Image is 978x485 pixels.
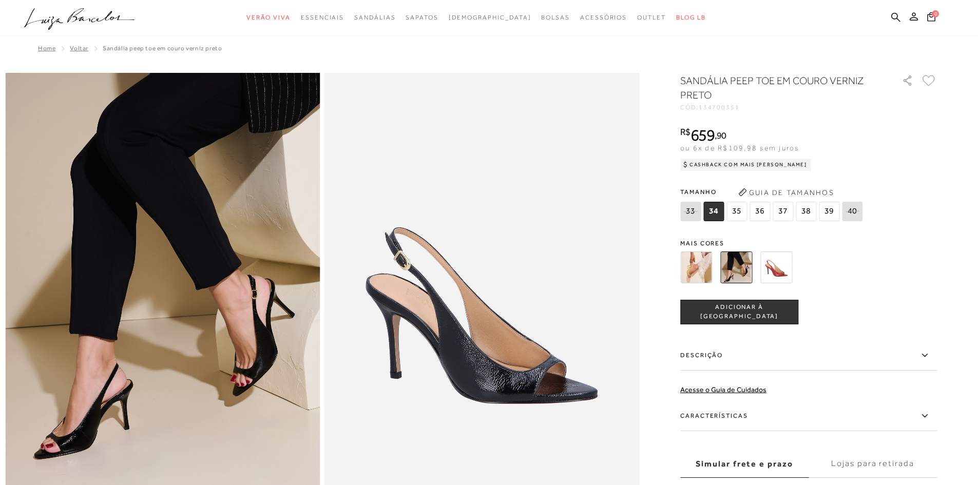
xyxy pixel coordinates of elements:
a: noSubCategoriesText [246,8,291,27]
img: SANDÁLIA PEEP TOE EM COURO VERNIZ AREIA [680,251,712,283]
span: ou 6x de R$109,98 sem juros [680,144,799,152]
div: CÓD: [680,104,886,110]
a: noSubCategoriesText [637,8,666,27]
span: 33 [680,202,701,221]
button: ADICIONAR À [GEOGRAPHIC_DATA] [680,300,798,324]
a: noSubCategoriesText [580,8,627,27]
label: Características [680,401,937,431]
span: 134700351 [699,104,740,111]
img: SANDÁLIA PEEP TOE EM COURO VERNIZ PRETO [720,251,752,283]
span: Sapatos [406,14,438,21]
span: Sandálias [354,14,395,21]
button: 0 [924,11,938,25]
span: Outlet [637,14,666,21]
span: 40 [842,202,862,221]
span: Essenciais [301,14,344,21]
span: Acessórios [580,14,627,21]
span: 659 [691,126,715,144]
span: Tamanho [680,184,865,200]
span: 35 [726,202,747,221]
h1: SANDÁLIA PEEP TOE EM COURO VERNIZ PRETO [680,73,873,102]
span: Bolsas [541,14,570,21]
button: Guia de Tamanhos [735,184,837,201]
img: SANDÁLIA PEEP TOE EM COURO VERNIZ VERMELHO RED [760,251,792,283]
a: noSubCategoriesText [406,8,438,27]
i: R$ [680,127,691,137]
span: 37 [773,202,793,221]
a: noSubCategoriesText [354,8,395,27]
label: Simular frete e prazo [680,450,809,478]
label: Lojas para retirada [809,450,937,478]
span: BLOG LB [676,14,706,21]
span: SANDÁLIA PEEP TOE EM COURO VERNIZ PRETO [103,45,222,52]
label: Descrição [680,341,937,371]
div: Cashback com Mais [PERSON_NAME] [680,159,811,171]
span: 39 [819,202,839,221]
span: 0 [932,10,939,17]
a: noSubCategoriesText [449,8,531,27]
a: Voltar [70,45,88,52]
span: 34 [703,202,724,221]
i: , [715,131,726,140]
a: Home [38,45,55,52]
a: noSubCategoriesText [541,8,570,27]
span: Mais cores [680,240,937,246]
span: 38 [796,202,816,221]
span: ADICIONAR À [GEOGRAPHIC_DATA] [681,303,798,321]
span: Verão Viva [246,14,291,21]
span: 90 [717,130,726,141]
a: Acesse o Guia de Cuidados [680,385,766,394]
a: BLOG LB [676,8,706,27]
span: 36 [750,202,770,221]
a: noSubCategoriesText [301,8,344,27]
span: [DEMOGRAPHIC_DATA] [449,14,531,21]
